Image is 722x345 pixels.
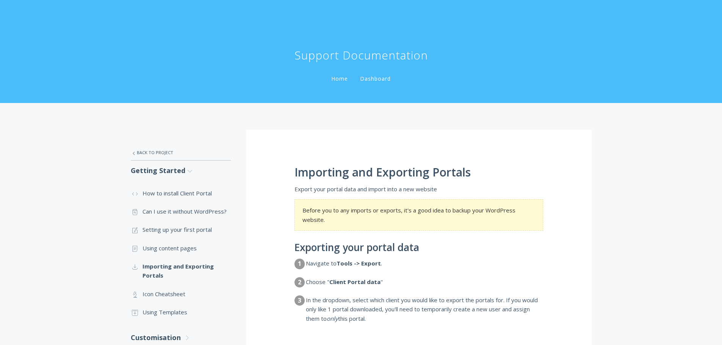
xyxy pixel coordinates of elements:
[294,295,305,306] dt: 3
[131,220,231,239] a: Setting up your first portal
[294,242,543,253] h2: Exporting your portal data
[294,199,543,231] section: Before you to any imports or exports, it's a good idea to backup your WordPress website.
[294,48,428,63] h1: Support Documentation
[294,166,543,179] h1: Importing and Exporting Portals
[306,277,543,293] dd: Choose " "
[131,184,231,202] a: How to install Client Portal
[131,145,231,161] a: Back to Project
[337,259,381,267] strong: Tools -> Export
[294,259,305,269] dt: 1
[329,278,381,286] strong: Client Portal data
[306,259,543,275] dd: Navigate to .
[131,202,231,220] a: Can I use it without WordPress?
[131,161,231,181] a: Getting Started
[131,257,231,285] a: Importing and Exporting Portals
[330,75,349,82] a: Home
[294,277,305,287] dt: 2
[131,303,231,321] a: Using Templates
[294,184,543,194] p: Export your portal data and import into a new website
[131,285,231,303] a: Icon Cheatsheet
[327,315,338,322] em: only
[359,75,392,82] a: Dashboard
[131,239,231,257] a: Using content pages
